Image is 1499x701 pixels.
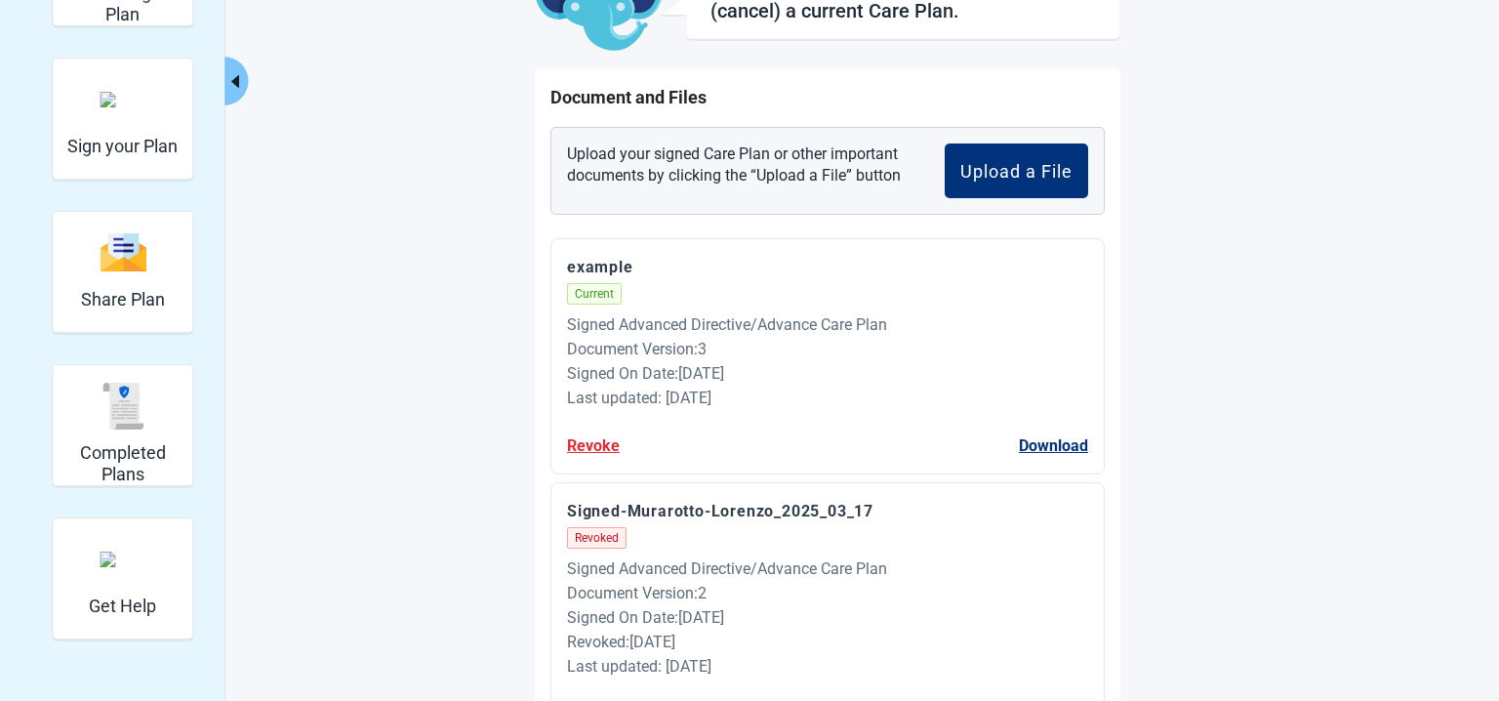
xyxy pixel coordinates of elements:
h1: Document and Files [550,84,1105,111]
div: Last updated: [DATE] [567,386,1088,410]
img: svg%3e [100,383,146,430]
div: Signed Advanced Directive/Advance Care Plan [567,557,1088,581]
span: caret-left [225,72,244,91]
img: person-question.svg [100,552,146,567]
div: Signed On Date : [DATE] [567,605,1088,630]
p: Signed-Murarotto-Lorenzo_2025_03_17 [567,499,1088,523]
div: Revoked : [DATE] [567,630,1088,654]
button: Revoke [567,433,620,458]
button: Upload a File [945,144,1088,198]
div: Upload a File [960,161,1073,181]
div: Document Version : 3 [567,337,1088,361]
p: Upload your signed Care Plan or other important documents by clicking the “Upload a File” button [567,144,914,198]
h2: Sign your Plan [67,136,178,157]
button: Download [1019,433,1088,458]
h2: Get Help [89,596,156,617]
h2: Completed Plans [61,442,184,484]
div: Sign your Plan [52,58,193,180]
img: make_plan_official.svg [100,92,146,107]
div: Signed On Date : [DATE] [567,361,1088,386]
img: svg%3e [100,231,146,273]
span: Revoked [567,527,627,549]
div: Share Plan [52,211,193,333]
span: Current [567,283,622,305]
div: Get Help [52,517,193,639]
p: example [567,255,1088,279]
div: Completed Plans [52,364,193,486]
div: Signed Advanced Directive/Advance Care Plan [567,312,1088,337]
button: Collapse menu [223,57,248,105]
div: Document Version : 2 [567,581,1088,605]
h2: Share Plan [81,289,165,310]
div: Last updated: [DATE] [567,654,1088,679]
